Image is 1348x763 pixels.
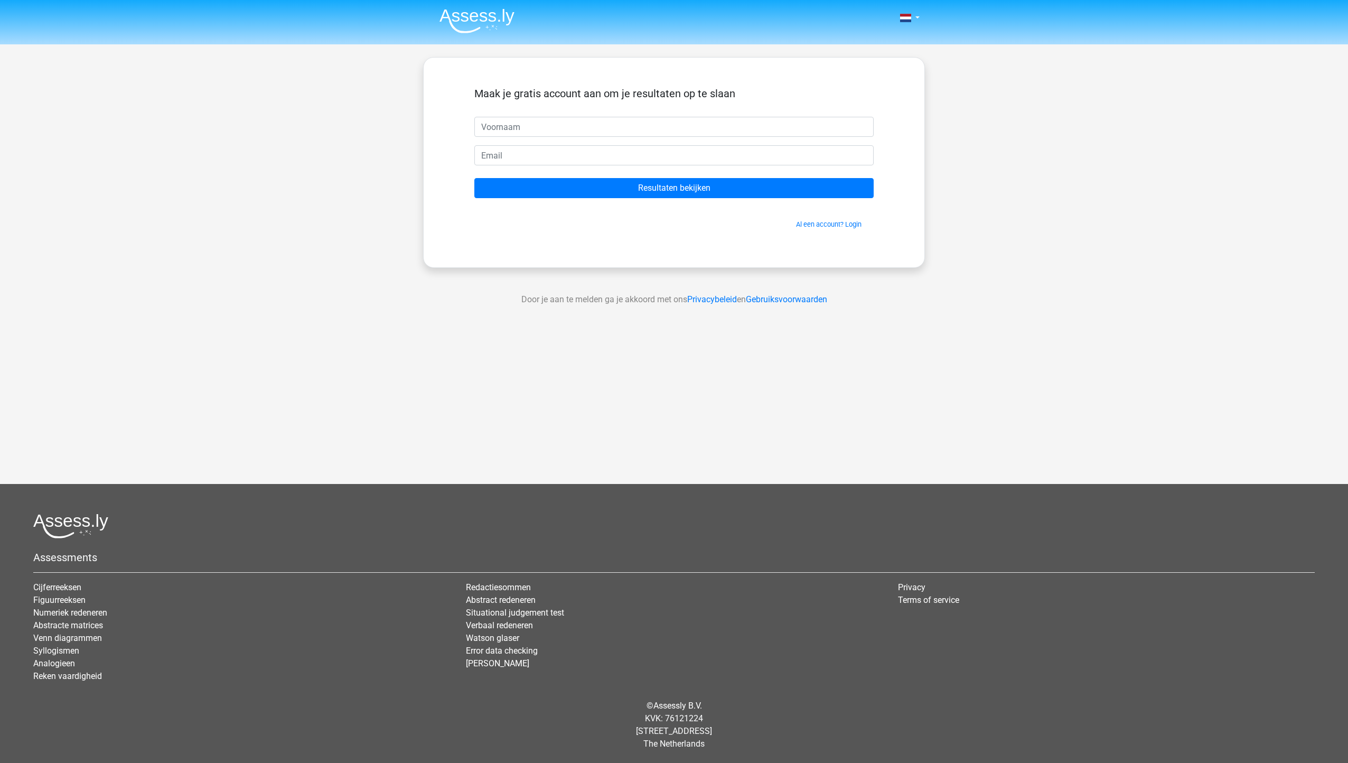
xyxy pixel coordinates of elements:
[33,551,1315,564] h5: Assessments
[898,582,925,592] a: Privacy
[25,691,1323,759] div: © KVK: 76121224 [STREET_ADDRESS] The Netherlands
[33,658,75,668] a: Analogieen
[746,294,827,304] a: Gebruiksvoorwaarden
[466,620,533,630] a: Verbaal redeneren
[466,658,529,668] a: [PERSON_NAME]
[653,701,702,711] a: Assessly B.V.
[687,294,737,304] a: Privacybeleid
[33,620,103,630] a: Abstracte matrices
[474,145,874,165] input: Email
[474,87,874,100] h5: Maak je gratis account aan om je resultaten op te slaan
[474,178,874,198] input: Resultaten bekijken
[466,582,531,592] a: Redactiesommen
[466,608,564,618] a: Situational judgement test
[898,595,959,605] a: Terms of service
[33,633,102,643] a: Venn diagrammen
[33,514,108,538] img: Assessly logo
[474,117,874,137] input: Voornaam
[796,220,862,228] a: Al een account? Login
[439,8,514,33] img: Assessly
[33,595,86,605] a: Figuurreeksen
[33,582,81,592] a: Cijferreeksen
[466,595,536,605] a: Abstract redeneren
[33,608,107,618] a: Numeriek redeneren
[466,633,519,643] a: Watson glaser
[33,646,79,656] a: Syllogismen
[33,671,102,681] a: Reken vaardigheid
[466,646,538,656] a: Error data checking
